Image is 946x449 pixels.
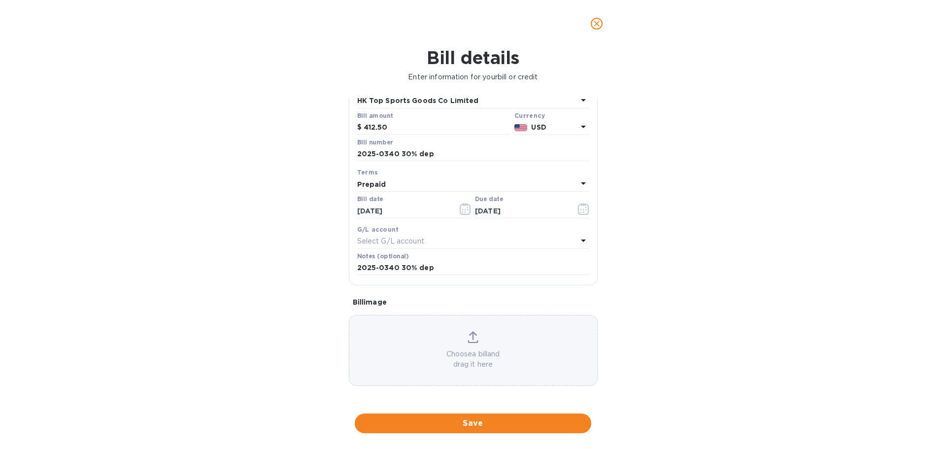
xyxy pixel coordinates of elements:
p: Bill image [353,297,594,307]
label: Notes (optional) [357,253,409,259]
b: G/L account [357,226,399,233]
button: Save [355,414,591,433]
label: Bill number [357,139,393,145]
label: Bill amount [357,113,393,119]
input: Due date [475,204,568,218]
p: Choose a bill and drag it here [349,349,597,370]
input: Enter notes [357,261,589,276]
b: Currency [514,112,545,119]
button: close [585,12,608,35]
span: Save [363,417,583,429]
h1: Bill details [8,47,938,68]
label: Bill date [357,197,383,203]
input: Enter bill number [357,147,589,162]
input: $ Enter bill amount [364,120,510,135]
b: USD [531,123,546,131]
p: Select G/L account [357,236,424,246]
p: Enter information for your bill or credit [8,72,938,82]
b: Terms [357,169,378,176]
img: USD [514,124,528,131]
b: Prepaid [357,180,386,188]
label: Due date [475,197,503,203]
b: HK Top Sports Goods Co Limited [357,97,479,104]
div: $ [357,120,364,135]
input: Select date [357,204,450,218]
